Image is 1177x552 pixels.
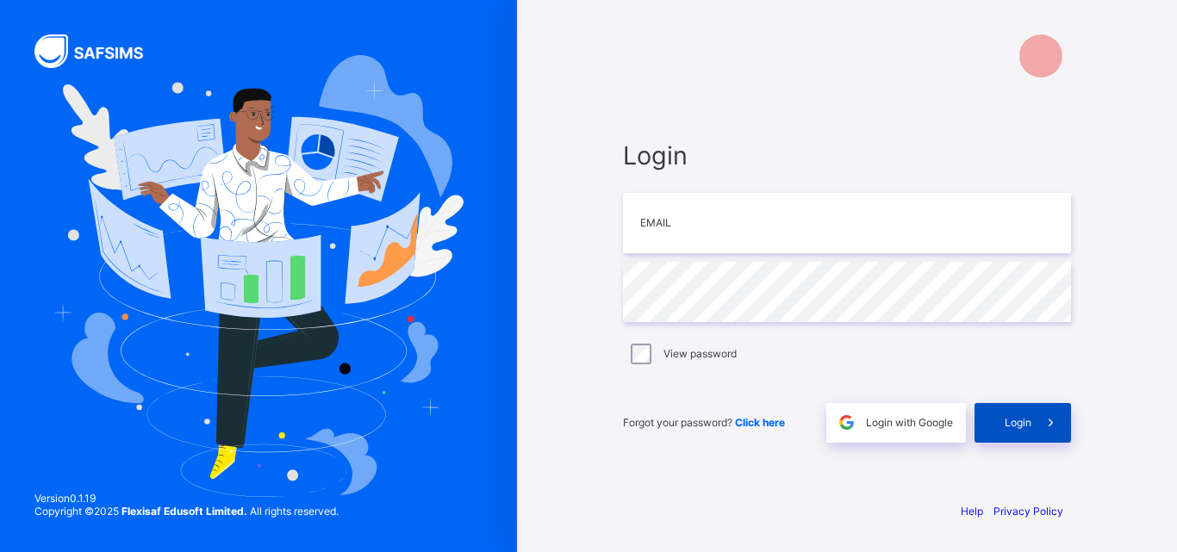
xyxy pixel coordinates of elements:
span: Login [623,140,1071,171]
img: google.396cfc9801f0270233282035f929180a.svg [837,412,856,432]
span: Forgot your password? [623,416,785,429]
span: Version 0.1.19 [34,492,339,505]
strong: Flexisaf Edusoft Limited. [121,505,247,518]
span: Copyright © 2025 All rights reserved. [34,505,339,518]
label: View password [663,347,737,360]
a: Privacy Policy [993,505,1063,518]
img: Hero Image [53,55,464,496]
span: Login with Google [866,416,953,429]
img: SAFSIMS Logo [34,34,164,68]
a: Click here [735,416,785,429]
a: Help [961,505,983,518]
span: Login [1005,416,1031,429]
